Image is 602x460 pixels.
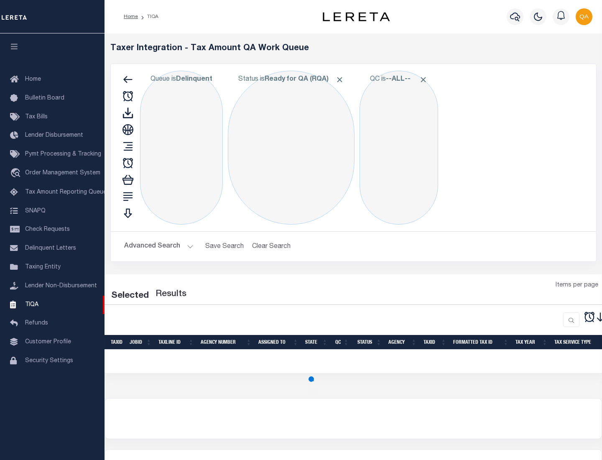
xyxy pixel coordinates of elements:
span: Click to Remove [335,75,344,84]
th: TaxID [420,335,450,350]
i: travel_explore [10,168,23,179]
span: Click to Remove [419,75,428,84]
span: Refunds [25,320,48,326]
span: Order Management System [25,170,100,176]
div: Selected [111,289,149,303]
button: Save Search [200,238,249,255]
img: logo-dark.svg [323,12,390,21]
span: Tax Amount Reporting Queue [25,189,107,195]
b: Ready for QA (RQA) [265,76,344,83]
button: Advanced Search [124,238,194,255]
div: Click to Edit [140,71,223,225]
div: Click to Edit [228,71,355,225]
a: Home [124,14,138,19]
th: Agency Number [197,335,255,350]
th: Assigned To [255,335,302,350]
th: JobID [126,335,155,350]
span: Customer Profile [25,339,71,345]
th: QC [331,335,352,350]
b: --ALL-- [386,76,411,83]
button: Clear Search [249,238,294,255]
th: Status [352,335,385,350]
th: Agency [385,335,420,350]
span: Bulletin Board [25,95,64,101]
span: Items per page [556,281,598,290]
th: TaxLine ID [155,335,197,350]
th: TaxID [107,335,126,350]
span: Lender Disbursement [25,133,83,138]
span: Delinquent Letters [25,245,76,251]
span: Home [25,77,41,82]
span: Check Requests [25,227,70,233]
span: SNAPQ [25,208,46,214]
span: Security Settings [25,358,73,364]
span: TIQA [25,302,38,307]
b: Delinquent [176,76,212,83]
li: TIQA [138,13,158,20]
span: Tax Bills [25,114,48,120]
span: Taxing Entity [25,264,61,270]
th: State [302,335,331,350]
h5: Taxer Integration - Tax Amount QA Work Queue [110,43,597,54]
div: Click to Edit [360,71,438,225]
label: Results [156,288,186,301]
img: svg+xml;base64,PHN2ZyB4bWxucz0iaHR0cDovL3d3dy53My5vcmcvMjAwMC9zdmciIHBvaW50ZXItZXZlbnRzPSJub25lIi... [576,8,592,25]
th: Formatted Tax ID [450,335,512,350]
span: Lender Non-Disbursement [25,283,97,289]
th: Tax Year [512,335,551,350]
span: Pymt Processing & Tracking [25,151,101,157]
